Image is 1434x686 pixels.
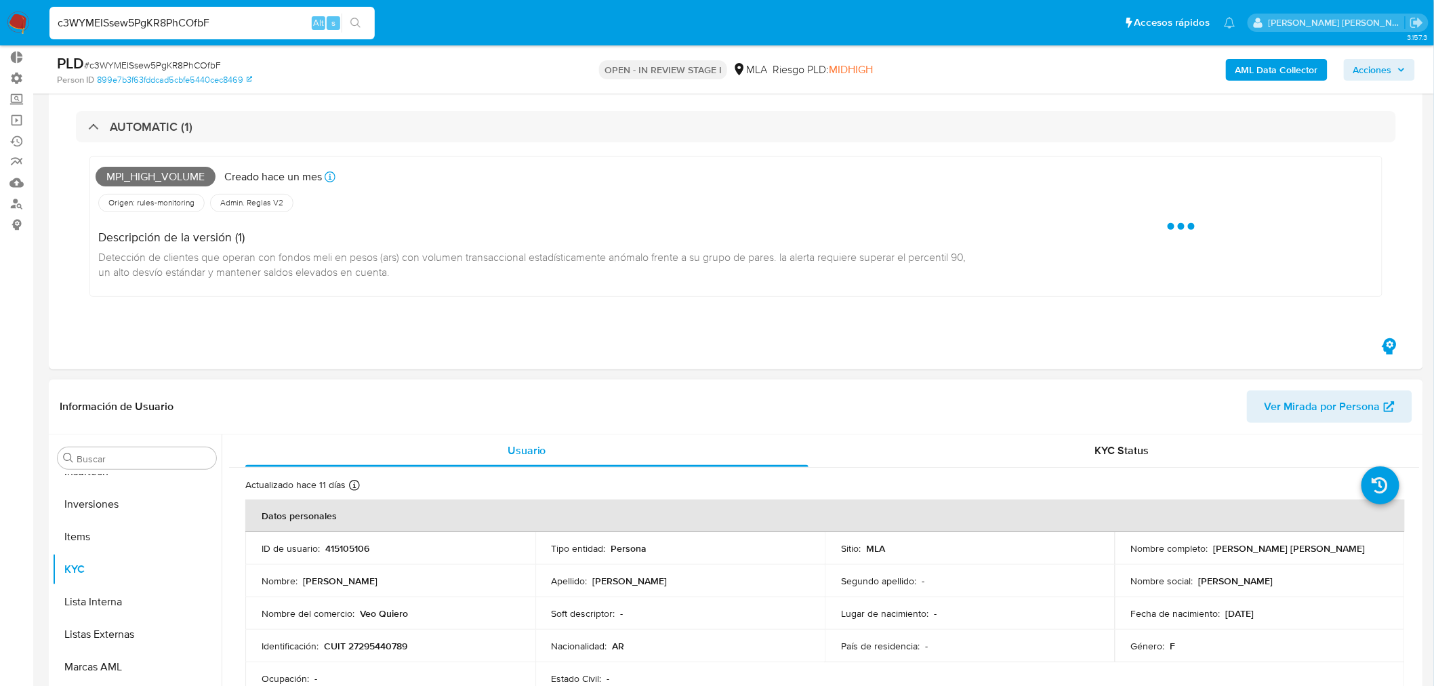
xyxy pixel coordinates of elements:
[97,74,252,86] a: 899e7b3f63fddcad5cbfe5440cec8469
[1095,443,1149,458] span: KYC Status
[611,542,647,554] p: Persona
[325,542,369,554] p: 415105106
[262,672,309,685] p: Ocupación :
[98,249,968,279] span: Detección de clientes que operan con fondos meli en pesos (ars) con volumen transaccional estadís...
[607,672,610,685] p: -
[841,640,920,652] p: País de residencia :
[1226,59,1328,81] button: AML Data Collector
[63,453,74,464] button: Buscar
[621,607,623,620] p: -
[1235,59,1318,81] b: AML Data Collector
[52,553,222,586] button: KYC
[52,586,222,618] button: Lista Interna
[1214,542,1366,554] p: [PERSON_NAME] [PERSON_NAME]
[552,607,615,620] p: Soft descriptor :
[925,640,928,652] p: -
[1353,59,1392,81] span: Acciones
[52,488,222,521] button: Inversiones
[934,607,937,620] p: -
[1269,16,1406,29] p: mercedes.medrano@mercadolibre.com
[360,607,408,620] p: Veo Quiero
[52,618,222,651] button: Listas Externas
[98,230,975,245] h4: Descripción de la versión (1)
[508,443,546,458] span: Usuario
[49,14,375,32] input: Buscar usuario o caso...
[773,62,873,77] span: Riesgo PLD:
[1344,59,1415,81] button: Acciones
[219,197,285,208] span: Admin. Reglas V2
[262,575,298,587] p: Nombre :
[552,672,602,685] p: Estado Civil :
[76,111,1396,142] div: AUTOMATIC (1)
[1265,390,1380,423] span: Ver Mirada por Persona
[262,640,319,652] p: Identificación :
[1131,607,1221,620] p: Fecha de nacimiento :
[52,521,222,553] button: Items
[245,500,1405,532] th: Datos personales
[1224,17,1235,28] a: Notificaciones
[1407,32,1427,43] span: 3.157.3
[96,167,216,187] span: Mpi_high_volume
[224,169,322,184] p: Creado hace un mes
[829,62,873,77] span: MIDHIGH
[57,52,84,74] b: PLD
[77,453,211,465] input: Buscar
[1134,16,1210,30] span: Accesos rápidos
[1131,640,1165,652] p: Género :
[1247,390,1412,423] button: Ver Mirada por Persona
[841,542,861,554] p: Sitio :
[1131,575,1193,587] p: Nombre social :
[593,575,668,587] p: [PERSON_NAME]
[52,651,222,683] button: Marcas AML
[1131,542,1208,554] p: Nombre completo :
[866,542,885,554] p: MLA
[841,607,928,620] p: Lugar de nacimiento :
[841,575,916,587] p: Segundo apellido :
[599,60,727,79] p: OPEN - IN REVIEW STAGE I
[245,479,346,491] p: Actualizado hace 11 días
[110,119,192,134] h3: AUTOMATIC (1)
[331,16,335,29] span: s
[733,62,767,77] div: MLA
[262,542,320,554] p: ID de usuario :
[613,640,625,652] p: AR
[303,575,377,587] p: [PERSON_NAME]
[57,74,94,86] b: Person ID
[1410,16,1424,30] a: Salir
[60,400,173,413] h1: Información de Usuario
[107,197,196,208] span: Origen: rules-monitoring
[922,575,924,587] p: -
[314,672,317,685] p: -
[552,575,588,587] p: Apellido :
[84,58,221,72] span: # c3WYMEISsew5PgKR8PhCOfbF
[552,542,606,554] p: Tipo entidad :
[262,607,354,620] p: Nombre del comercio :
[1199,575,1273,587] p: [PERSON_NAME]
[1226,607,1254,620] p: [DATE]
[324,640,407,652] p: CUIT 27295440789
[313,16,324,29] span: Alt
[342,14,369,33] button: search-icon
[1170,640,1176,652] p: F
[552,640,607,652] p: Nacionalidad :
